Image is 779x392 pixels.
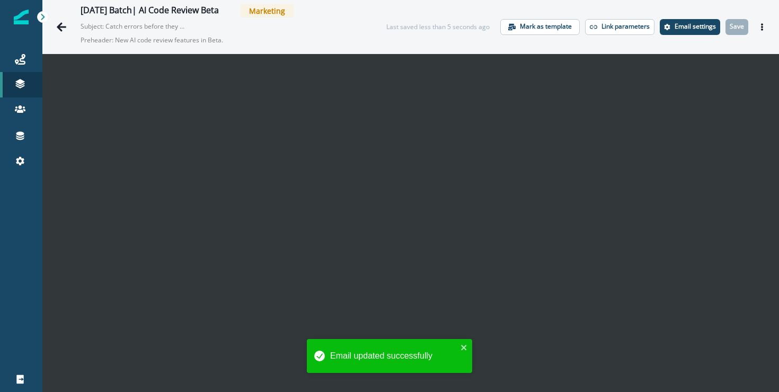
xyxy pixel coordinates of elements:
[725,19,748,35] button: Save
[461,343,468,352] button: close
[81,5,219,17] div: [DATE] Batch| AI Code Review Beta
[754,19,771,35] button: Actions
[51,16,72,38] button: Go back
[81,17,187,31] p: Subject: Catch errors before they hit production
[14,10,29,24] img: Inflection
[520,23,572,30] p: Mark as template
[241,4,294,17] span: Marketing
[585,19,654,35] button: Link parameters
[330,350,457,362] div: Email updated successfully
[675,23,716,30] p: Email settings
[730,23,744,30] p: Save
[386,22,490,32] div: Last saved less than 5 seconds ago
[81,31,346,49] p: Preheader: New AI code review features in Beta.
[660,19,720,35] button: Settings
[601,23,650,30] p: Link parameters
[500,19,580,35] button: Mark as template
